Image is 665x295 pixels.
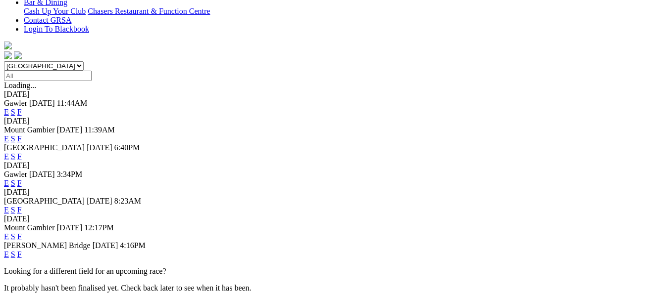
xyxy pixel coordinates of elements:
[114,143,140,152] span: 6:40PM
[17,232,22,241] a: F
[84,126,115,134] span: 11:39AM
[11,108,15,116] a: S
[4,267,661,276] p: Looking for a different field for an upcoming race?
[4,170,27,178] span: Gawler
[17,206,22,214] a: F
[11,232,15,241] a: S
[24,7,86,15] a: Cash Up Your Club
[4,232,9,241] a: E
[17,250,22,258] a: F
[4,223,55,232] span: Mount Gambier
[4,117,661,126] div: [DATE]
[87,143,112,152] span: [DATE]
[4,152,9,161] a: E
[4,214,661,223] div: [DATE]
[4,134,9,143] a: E
[29,170,55,178] span: [DATE]
[14,51,22,59] img: twitter.svg
[57,126,83,134] span: [DATE]
[24,25,89,33] a: Login To Blackbook
[17,108,22,116] a: F
[17,152,22,161] a: F
[11,134,15,143] a: S
[114,197,141,205] span: 8:23AM
[4,206,9,214] a: E
[4,108,9,116] a: E
[57,170,83,178] span: 3:34PM
[4,71,92,81] input: Select date
[24,7,661,16] div: Bar & Dining
[4,126,55,134] span: Mount Gambier
[4,42,12,49] img: logo-grsa-white.png
[4,197,85,205] span: [GEOGRAPHIC_DATA]
[4,188,661,197] div: [DATE]
[29,99,55,107] span: [DATE]
[4,99,27,107] span: Gawler
[4,179,9,187] a: E
[11,179,15,187] a: S
[84,223,114,232] span: 12:17PM
[4,81,36,89] span: Loading...
[87,197,112,205] span: [DATE]
[4,284,252,292] partial: It probably hasn't been finalised yet. Check back later to see when it has been.
[57,223,83,232] span: [DATE]
[4,90,661,99] div: [DATE]
[11,250,15,258] a: S
[120,241,146,250] span: 4:16PM
[4,241,91,250] span: [PERSON_NAME] Bridge
[93,241,118,250] span: [DATE]
[4,250,9,258] a: E
[17,134,22,143] a: F
[4,143,85,152] span: [GEOGRAPHIC_DATA]
[11,152,15,161] a: S
[11,206,15,214] a: S
[24,16,71,24] a: Contact GRSA
[4,161,661,170] div: [DATE]
[17,179,22,187] a: F
[4,51,12,59] img: facebook.svg
[57,99,88,107] span: 11:44AM
[88,7,210,15] a: Chasers Restaurant & Function Centre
